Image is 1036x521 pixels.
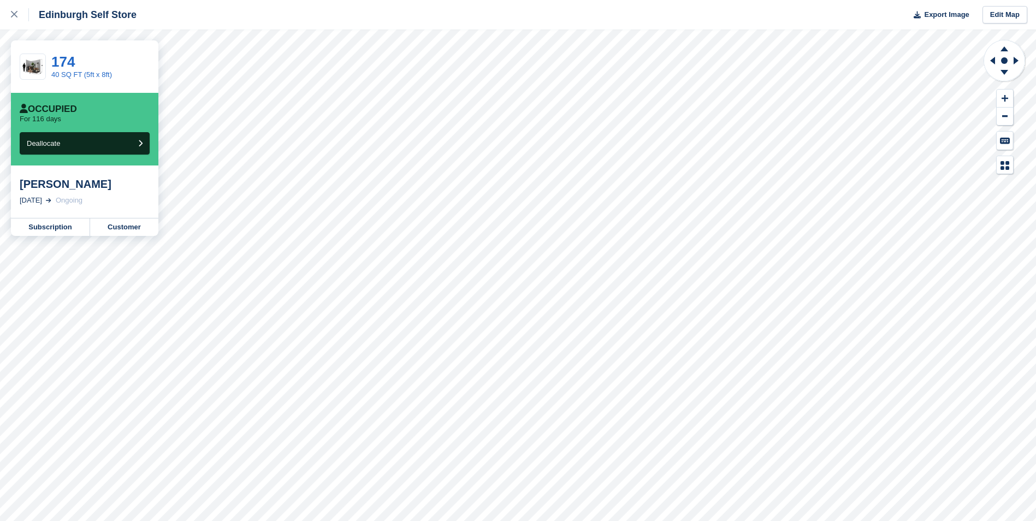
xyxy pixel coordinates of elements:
p: For 116 days [20,115,61,123]
button: Deallocate [20,132,150,155]
a: 174 [51,54,75,70]
span: Deallocate [27,139,60,147]
span: Export Image [924,9,969,20]
button: Export Image [907,6,969,24]
button: Zoom Out [997,108,1013,126]
a: Edit Map [982,6,1027,24]
img: arrow-right-light-icn-cde0832a797a2874e46488d9cf13f60e5c3a73dbe684e267c42b8395dfbc2abf.svg [46,198,51,203]
button: Map Legend [997,156,1013,174]
div: Ongoing [56,195,82,206]
a: Subscription [11,218,90,236]
button: Keyboard Shortcuts [997,132,1013,150]
div: [DATE] [20,195,42,206]
a: Customer [90,218,158,236]
button: Zoom In [997,90,1013,108]
div: [PERSON_NAME] [20,177,150,191]
div: Edinburgh Self Store [29,8,137,21]
a: 40 SQ FT (5ft x 8ft) [51,70,112,79]
img: 40-sqft-unit.jpg [20,57,45,76]
div: Occupied [20,104,77,115]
